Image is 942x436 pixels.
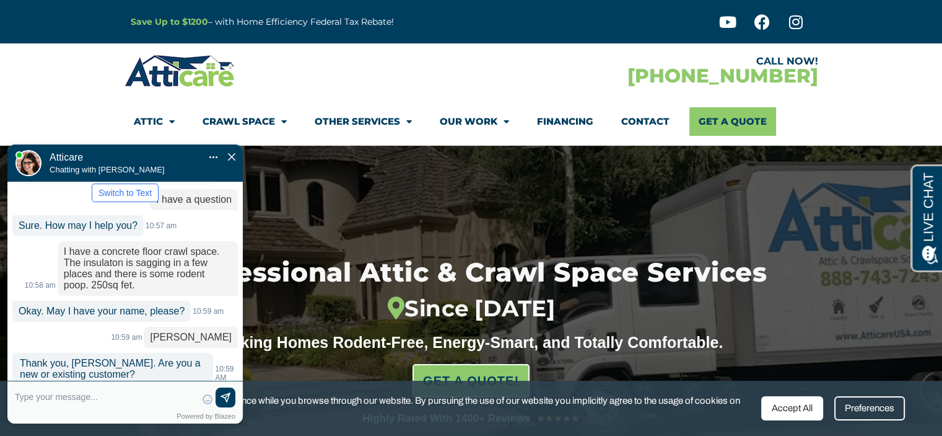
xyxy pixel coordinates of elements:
[228,58,235,66] img: Close Chat
[761,396,823,420] div: Accept All
[621,107,669,136] a: Contact
[50,57,186,79] div: Move
[12,120,144,141] p: Sure. How may I help you?
[537,107,593,136] a: Financing
[203,300,212,309] span: Select Emoticon
[215,270,235,287] span: 10:59 AM
[423,368,519,393] span: GET A QUOTE!
[12,206,191,227] p: Okay. May I have your name, please?
[209,58,219,68] div: Action Menu
[196,333,747,352] div: Making Homes Rodent-Free, Energy-Smart, and Totally Comfortable.
[440,107,509,136] a: Our Work
[228,57,235,68] span: Close Chat
[15,55,41,81] img: Live Agent
[115,296,827,323] div: Since [DATE]
[193,212,224,221] span: 10:59 am
[146,127,177,135] span: 10:57 am
[48,95,185,132] div: Atticare
[111,238,142,247] span: 10:59 am
[115,259,827,322] h1: Professional Attic & Crawl Space Services
[28,393,752,424] span: We use cookies to give you the best possible experience while you browse through our website. By ...
[7,286,243,329] div: Type your response and press Return or Send
[58,146,238,201] p: I have a concrete floor crawl space. The insulaton is sagging in a few places and there is some r...
[177,318,243,325] div: Powered by Blazeo
[15,293,196,323] textarea: Type your response and press Return or Send
[50,57,186,68] h1: Atticare
[315,107,412,136] a: Other Services
[20,263,201,285] span: Thank you, [PERSON_NAME]. Are you a new or existing customer?
[834,396,905,420] div: Preferences
[219,297,232,309] img: Send
[131,15,532,29] p: – with Home Efficiency Federal Tax Rebate!
[30,10,100,25] span: Opens a chat window
[50,70,186,79] p: Chatting with [PERSON_NAME]
[25,186,56,195] span: 10:58 am
[144,232,238,253] p: [PERSON_NAME]
[131,16,208,27] a: Save Up to $1200
[471,56,818,66] div: CALL NOW!
[412,364,530,398] a: GET A QUOTE!
[92,89,159,107] button: Switch to Text
[689,107,776,136] a: Get A Quote
[134,107,809,136] nav: Menu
